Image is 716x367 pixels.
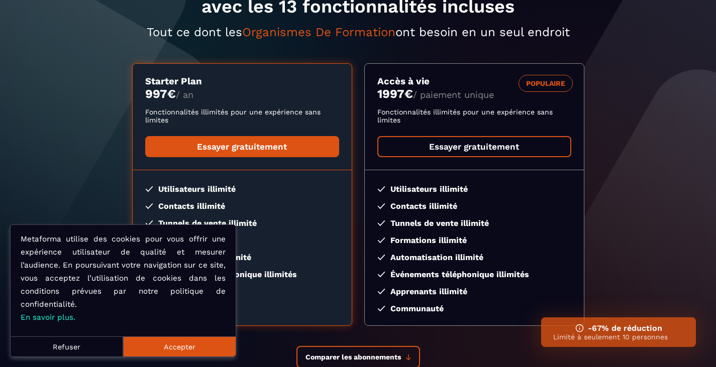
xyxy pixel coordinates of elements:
p: Fonctionnalités illimités pour une expérience sans limites [377,108,571,124]
img: checked [377,272,385,277]
a: Essayer gratuitement [145,136,339,157]
li: Tunnels de vente illimité [377,218,571,228]
img: checked [377,203,385,209]
money: 1997 [377,87,413,101]
img: checked [377,255,385,260]
img: ifno [575,324,584,332]
li: Contacts illimité [145,201,339,211]
h3: Accès à vie [377,76,571,87]
currency: € [404,87,413,101]
li: Automatisation illimité [145,253,339,262]
p: Fonctionnalités illimités pour une expérience sans limites [145,108,339,124]
p: Limité à seulement 10 personnes [553,333,684,341]
li: Apprenants illimité [145,287,339,296]
li: Utilisateurs illimité [145,184,339,194]
button: Accepter [123,336,236,356]
a: En savoir plus. [21,313,75,322]
img: checked [145,220,153,226]
img: checked [377,306,385,311]
li: Automatisation illimité [377,253,571,262]
span: Organismes De Formation [242,25,395,39]
span: Comparer les abonnements [305,353,401,361]
h3: -67% de réduction [553,323,684,333]
span: / an [176,89,193,100]
img: checked [377,289,385,294]
li: Événements téléphonique illimités [377,270,571,279]
li: Communauté [377,304,571,313]
li: Événements téléphonique illimités [145,270,339,279]
img: checked [377,220,385,226]
p: Tout ce dont les ont besoin en un seul endroit [132,25,584,39]
img: checked [377,237,385,243]
li: Apprenants illimité [377,287,571,296]
span: / paiement unique [413,89,494,100]
button: Refuser [11,336,123,356]
a: Essayer gratuitement [377,136,571,157]
h3: Starter Plan [145,76,339,87]
li: Formations illimité [145,235,339,245]
div: POPULAIRE [519,75,573,92]
li: Communauté [145,304,339,313]
img: checked [145,186,153,192]
li: Formations illimité [377,235,571,245]
img: checked [377,186,385,192]
money: 997 [145,87,176,101]
li: Contacts illimité [377,201,571,211]
li: Tunnels de vente illimité [145,218,339,228]
li: Utilisateurs illimité [377,184,571,194]
img: checked [145,203,153,209]
currency: € [167,87,176,101]
p: Metaforma utilise des cookies pour vous offrir une expérience utilisateur de qualité et mesurer l... [21,232,226,324]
